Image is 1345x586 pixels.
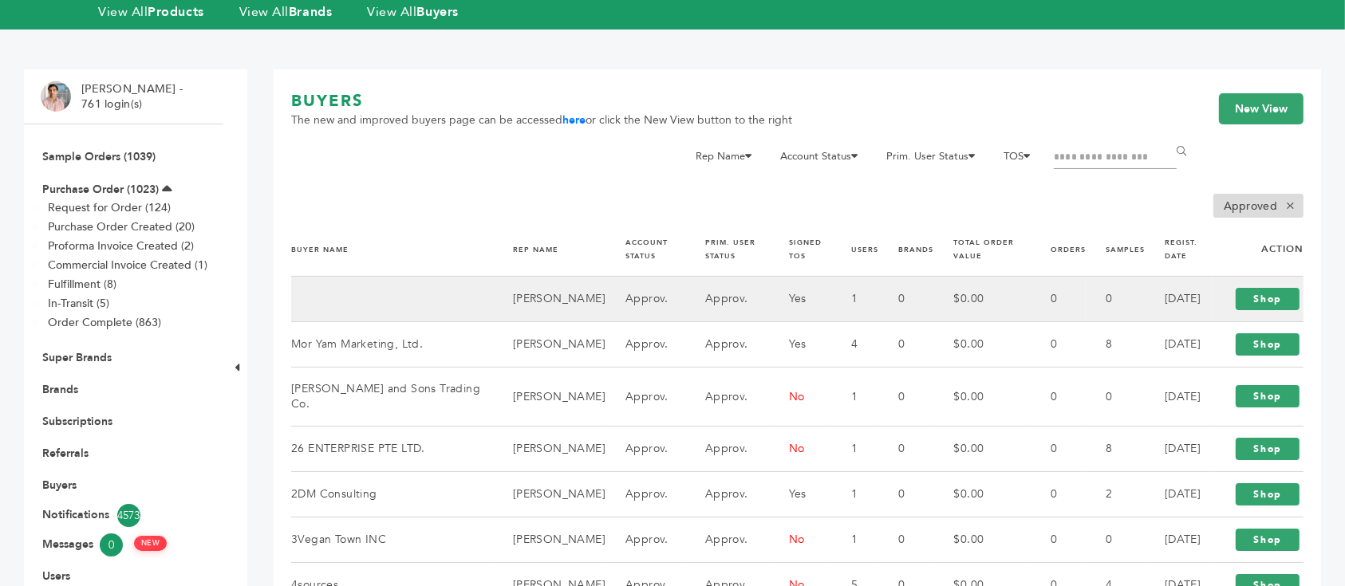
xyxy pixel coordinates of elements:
li: TOS [996,147,1047,174]
a: Request for Order (124) [48,200,171,215]
a: PRIM. USER STATUS [705,238,755,261]
a: Proforma Invoice Created (2) [48,238,194,254]
td: Approv. [685,367,769,426]
a: Super Brands [42,350,112,365]
a: View AllBuyers [367,3,459,21]
td: 1 [832,276,879,321]
td: [PERSON_NAME] [493,427,605,472]
td: 0 [879,321,934,367]
a: ORDERS [1051,245,1086,254]
span: NEW [134,536,167,551]
td: $0.00 [934,517,1031,563]
a: BRANDS [899,245,934,254]
td: Approv. [605,321,685,367]
a: Sample Orders (1039) [42,149,156,164]
a: Buyers [42,478,77,493]
td: Approv. [685,427,769,472]
td: 1 [832,367,879,426]
td: 0 [1086,367,1145,426]
span: 4573 [117,504,140,527]
td: 26 ENTERPRISE PTE LTD. [291,427,493,472]
td: 1 [832,427,879,472]
a: Fulfillment (8) [48,277,116,292]
a: Purchase Order Created (20) [48,219,195,234]
td: 0 [1031,427,1086,472]
a: SAMPLES [1106,245,1145,254]
td: 2DM Consulting [291,472,493,517]
a: ACCOUNT STATUS [625,238,668,261]
td: Approv. [605,517,685,563]
td: Approv. [685,276,769,321]
li: [PERSON_NAME] - 761 login(s) [81,81,187,112]
td: 0 [1086,517,1145,563]
td: [DATE] [1145,321,1212,367]
td: 0 [1086,276,1145,321]
td: [PERSON_NAME] [493,472,605,517]
td: Approv. [605,427,685,472]
a: Shop [1236,483,1300,505]
th: Action [1212,222,1304,276]
a: Commercial Invoice Created (1) [48,258,207,273]
td: [PERSON_NAME] [493,321,605,367]
td: [DATE] [1145,367,1212,426]
td: Approv. [685,517,769,563]
td: Yes [769,276,832,321]
td: 2 [1086,472,1145,517]
a: Messages0 NEW [42,533,205,557]
td: [DATE] [1145,427,1212,472]
a: Shop [1236,385,1300,407]
td: 0 [879,367,934,426]
td: 8 [1086,427,1145,472]
a: Users [42,568,70,584]
td: Yes [769,321,832,367]
a: In-Transit (5) [48,296,109,311]
li: Approved [1213,194,1304,218]
li: Prim. User Status [878,147,992,174]
td: 0 [1031,321,1086,367]
h1: BUYERS [291,90,792,112]
a: SIGNED TOS [789,238,822,261]
a: Shop [1236,529,1300,551]
a: Brands [42,382,78,397]
td: [PERSON_NAME] [493,276,605,321]
a: Purchase Order (1023) [42,182,159,197]
a: BUYER NAME [291,245,349,254]
td: Approv. [685,472,769,517]
td: Approv. [685,321,769,367]
strong: Products [148,3,203,21]
a: Shop [1236,333,1300,356]
td: 1 [832,517,879,563]
li: Rep Name [688,147,769,174]
td: 0 [879,427,934,472]
a: Notifications4573 [42,504,205,527]
td: No [769,517,832,563]
td: No [769,427,832,472]
strong: Brands [289,3,332,21]
td: Approv. [605,472,685,517]
td: 3Vegan Town INC [291,517,493,563]
td: 0 [879,276,934,321]
td: [PERSON_NAME] [493,367,605,426]
a: New View [1219,93,1304,125]
td: 0 [1031,276,1086,321]
td: $0.00 [934,427,1031,472]
a: Order Complete (863) [48,315,161,330]
td: $0.00 [934,321,1031,367]
td: $0.00 [934,367,1031,426]
td: [DATE] [1145,276,1212,321]
a: here [562,112,586,128]
td: Approv. [605,276,685,321]
td: Approv. [605,367,685,426]
td: [DATE] [1145,472,1212,517]
a: REGIST. DATE [1165,238,1197,261]
a: Subscriptions [42,414,112,429]
td: Yes [769,472,832,517]
td: [PERSON_NAME] [493,517,605,563]
a: Referrals [42,446,89,461]
li: Account Status [772,147,875,174]
td: 0 [1031,517,1086,563]
td: 1 [832,472,879,517]
td: 0 [879,472,934,517]
td: No [769,367,832,426]
td: Mor Yam Marketing, Ltd. [291,321,493,367]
